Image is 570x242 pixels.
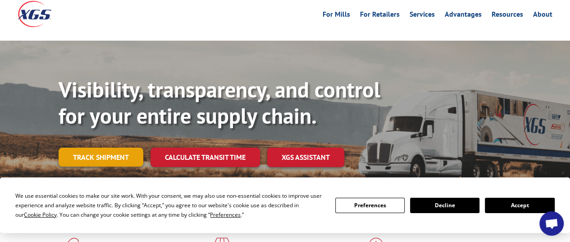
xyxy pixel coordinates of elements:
div: We use essential cookies to make our site work. With your consent, we may also use non-essential ... [15,191,324,219]
a: For Retailers [360,11,400,21]
button: Decline [410,198,479,213]
a: Track shipment [59,148,143,167]
div: Open chat [539,211,564,236]
span: Cookie Policy [24,211,57,219]
a: Resources [492,11,523,21]
a: XGS ASSISTANT [267,148,344,167]
a: Services [410,11,435,21]
button: Accept [485,198,554,213]
b: Visibility, transparency, and control for your entire supply chain. [59,75,380,130]
span: Preferences [210,211,241,219]
a: Calculate transit time [150,148,260,167]
button: Preferences [335,198,405,213]
a: For Mills [323,11,350,21]
a: About [533,11,552,21]
a: Advantages [445,11,482,21]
